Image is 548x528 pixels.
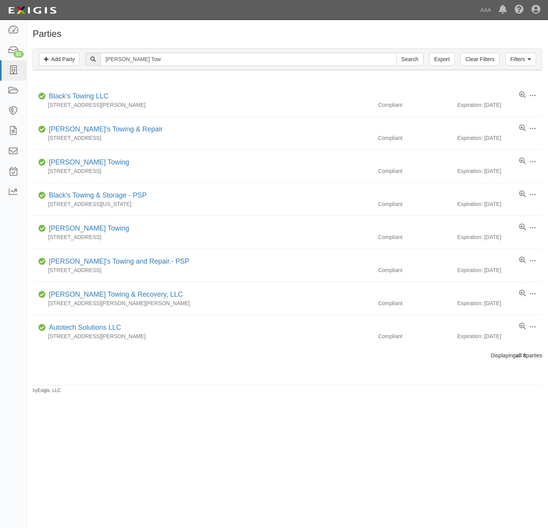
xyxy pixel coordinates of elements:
a: [PERSON_NAME] Towing & Recovery, LLC [49,291,183,298]
div: Compliant [372,200,457,208]
i: Compliant [38,226,46,231]
a: AAA [476,2,495,18]
i: Compliant [38,127,46,132]
div: LeBlanc's Towing & Recovery, LLC [46,290,183,300]
div: Dana's Towing and Repair.- PSP [46,257,189,267]
div: Autotech Solutions LLC [46,323,121,333]
a: Filters [505,53,536,66]
a: View results summary [519,191,526,198]
div: Blanchard's Towing [46,224,129,234]
div: [STREET_ADDRESS][PERSON_NAME] [33,101,372,109]
div: Compliant [372,167,457,175]
div: Dana's Towing & Repair [46,125,163,134]
input: Search [396,53,423,66]
i: Compliant [38,160,46,165]
div: Displaying parties [27,352,548,359]
a: View results summary [519,158,526,165]
div: Expiration: [DATE] [457,167,542,175]
a: [PERSON_NAME]'s Towing and Repair.- PSP [49,257,189,265]
a: View results summary [519,323,526,330]
a: [PERSON_NAME]'s Towing & Repair [49,125,163,133]
a: Add Party [39,53,80,66]
div: [STREET_ADDRESS] [33,266,372,274]
a: View results summary [519,224,526,231]
a: Clear Filters [460,53,499,66]
i: Compliant [38,325,46,330]
a: Autotech Solutions LLC [49,324,121,331]
div: Compliant [372,332,457,340]
input: Search [100,53,396,66]
div: Expiration: [DATE] [457,299,542,307]
a: Exigis, LLC [38,388,61,393]
a: [PERSON_NAME] Towing [49,158,129,166]
div: Expiration: [DATE] [457,266,542,274]
small: by [33,387,61,394]
div: [STREET_ADDRESS] [33,233,372,241]
div: Compliant [372,101,457,109]
div: Tillery's Towing [46,158,129,168]
i: Compliant [38,193,46,198]
i: Compliant [38,94,46,99]
div: Black's Towing LLC [46,91,108,101]
a: View results summary [519,290,526,297]
div: [STREET_ADDRESS] [33,134,372,142]
h1: Parties [33,29,542,39]
div: Compliant [372,299,457,307]
div: Expiration: [DATE] [457,134,542,142]
div: Expiration: [DATE] [457,200,542,208]
div: Compliant [372,233,457,241]
i: Help Center - Complianz [515,5,524,15]
a: [PERSON_NAME] Towing [49,224,129,232]
div: [STREET_ADDRESS][US_STATE] [33,200,372,208]
div: Expiration: [DATE] [457,332,542,340]
div: [STREET_ADDRESS] [33,167,372,175]
i: Compliant [38,259,46,264]
a: Export [429,53,455,66]
div: Black's Towing & Storage - PSP [46,191,147,201]
div: [STREET_ADDRESS][PERSON_NAME] [33,332,372,340]
a: Black's Towing LLC [49,92,108,100]
div: Compliant [372,134,457,142]
b: all 8 [516,352,526,359]
img: logo-5460c22ac91f19d4615b14bd174203de0afe785f0fc80cf4dbbc73dc1793850b.png [6,3,59,17]
div: Compliant [372,266,457,274]
div: 81 [13,51,24,58]
a: View results summary [519,91,526,99]
div: Expiration: [DATE] [457,233,542,241]
a: View results summary [519,257,526,264]
div: [STREET_ADDRESS][PERSON_NAME][PERSON_NAME] [33,299,372,307]
i: Compliant [38,292,46,297]
a: Black's Towing & Storage - PSP [49,191,147,199]
div: Expiration: [DATE] [457,101,542,109]
a: View results summary [519,125,526,132]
